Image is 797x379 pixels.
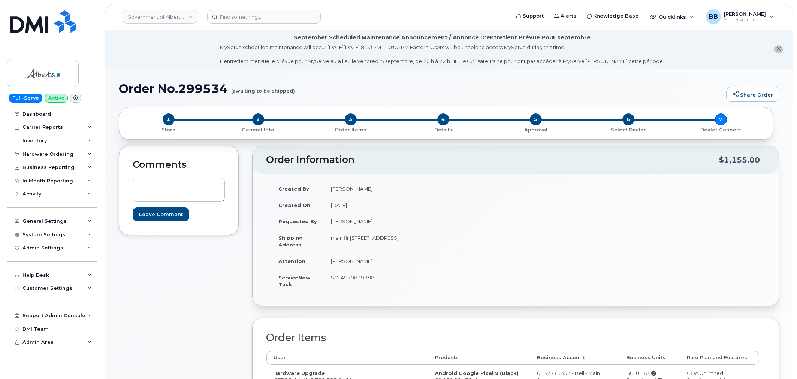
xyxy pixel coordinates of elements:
th: Products [428,351,530,364]
h2: Order Items [266,332,760,343]
strong: Requested By [278,218,317,224]
p: General Info [215,127,301,133]
span: 3 [345,113,357,125]
h2: Comments [133,160,225,170]
strong: ServiceNow Task [278,275,310,288]
div: September Scheduled Maintenance Announcement / Annonce D'entretient Prévue Pour septembre [294,34,591,42]
strong: Attention [278,258,305,264]
td: [PERSON_NAME] [324,213,510,230]
span: 6 [622,113,634,125]
td: SCTASK0839988 [324,269,510,292]
th: Business Account [530,351,619,364]
span: 2 [252,113,264,125]
td: [PERSON_NAME] [324,253,510,269]
p: Approval [492,127,579,133]
a: 4 Details [397,125,489,133]
p: Select Dealer [585,127,671,133]
strong: Android Google Pixel 9 (Black) [435,370,519,376]
input: Leave Comment [133,207,189,221]
p: Store [128,127,209,133]
a: 5 Approval [489,125,582,133]
p: Details [400,127,486,133]
td: main flr [STREET_ADDRESS] [324,230,510,253]
td: [PERSON_NAME] [324,181,510,197]
strong: Shipping Address [278,235,303,248]
button: close notification [774,45,783,53]
span: 4 [437,113,449,125]
small: (awaiting to be shipped) [231,82,295,94]
a: 1 Store [125,125,212,133]
h2: Order Information [266,155,719,165]
a: Share Order [726,87,779,102]
p: Order Items [307,127,394,133]
td: [DATE] [324,197,510,213]
span: 1 [163,113,175,125]
th: User [266,351,428,364]
div: $1,155.00 [719,153,760,167]
th: Rate Plan and Features [680,351,759,364]
a: 3 Order Items [304,125,397,133]
strong: Created On [278,202,310,208]
a: 6 Select Dealer [582,125,674,133]
th: Business Units [619,351,680,364]
strong: Created By [278,186,309,192]
strong: Hardware Upgrade [273,370,325,376]
a: 2 General Info [212,125,304,133]
div: BU: 011A [626,370,674,377]
span: 5 [530,113,542,125]
h1: Order No.299534 [119,82,722,95]
div: MyServe scheduled maintenance will occur [DATE][DATE] 8:00 PM - 10:00 PM Eastern. Users will be u... [220,44,664,65]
